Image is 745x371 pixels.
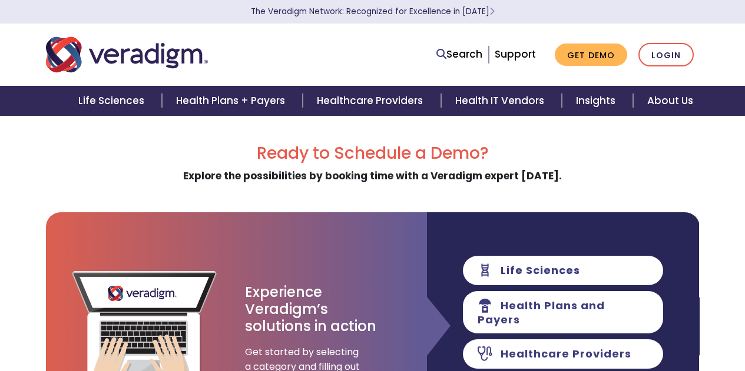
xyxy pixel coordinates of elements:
a: Health Plans + Payers [162,86,303,116]
a: The Veradigm Network: Recognized for Excellence in [DATE]Learn More [251,6,495,17]
a: Health IT Vendors [441,86,562,116]
span: Learn More [489,6,495,17]
a: About Us [633,86,707,116]
img: Veradigm logo [46,35,208,74]
a: Life Sciences [64,86,162,116]
a: Search [436,46,482,62]
a: Login [638,43,694,67]
a: Support [495,47,536,61]
a: Healthcare Providers [303,86,441,116]
h3: Experience Veradigm’s solutions in action [245,284,378,335]
a: Insights [562,86,633,116]
strong: Explore the possibilities by booking time with a Veradigm expert [DATE]. [183,169,562,183]
a: Get Demo [555,44,627,66]
h2: Ready to Schedule a Demo? [46,143,700,163]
